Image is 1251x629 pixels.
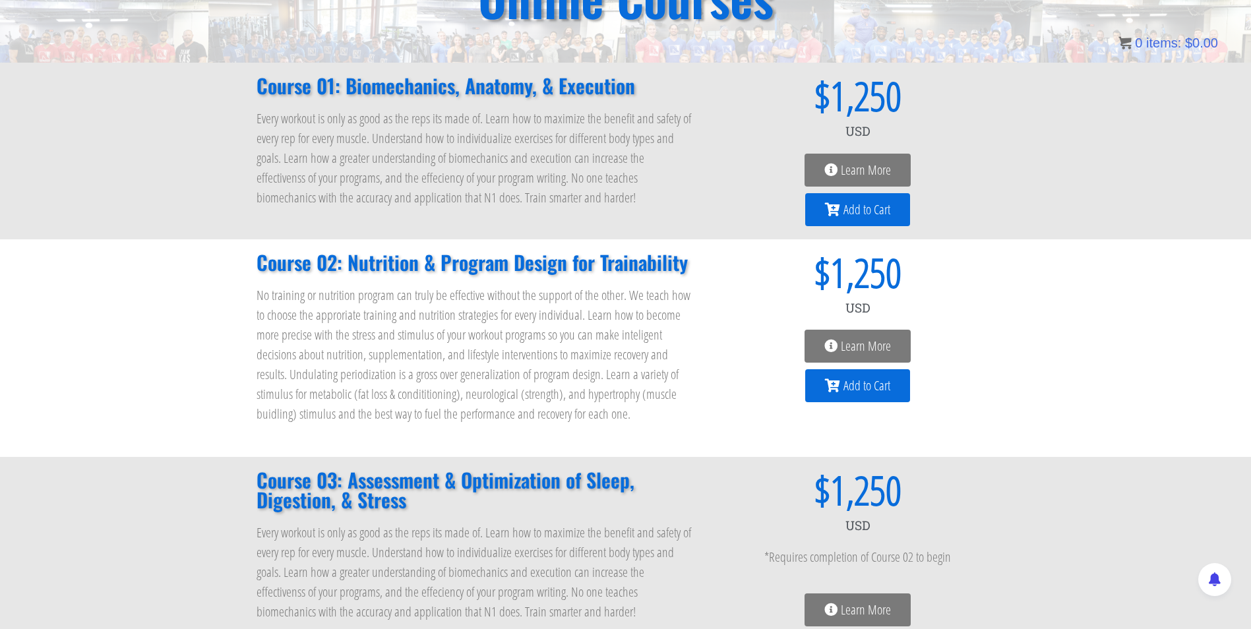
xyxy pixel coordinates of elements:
bdi: 0.00 [1185,36,1218,50]
p: Every workout is only as good as the reps its made of. Learn how to maximize the benefit and safe... [257,523,694,622]
span: Learn More [841,340,891,353]
span: 1,250 [830,253,901,292]
div: USD [721,292,995,324]
h2: Course 03: Assessment & Optimization of Sleep, Digestion, & Stress [257,470,694,510]
span: 1,250 [830,470,901,510]
span: items: [1146,36,1181,50]
div: USD [721,115,995,147]
h2: Course 02: Nutrition & Program Design for Trainability [257,253,694,272]
span: 0 [1135,36,1142,50]
div: USD [721,510,995,541]
a: Learn More [805,593,911,626]
span: $ [721,76,830,115]
h2: Course 01: Biomechanics, Anatomy, & Execution [257,76,694,96]
span: Learn More [841,603,891,616]
p: No training or nutrition program can truly be effective without the support of the other. We teac... [257,285,694,424]
span: $ [721,470,830,510]
a: Add to Cart [805,369,910,402]
span: $ [721,253,830,292]
a: Learn More [805,330,911,363]
span: 1,250 [830,76,901,115]
span: $ [1185,36,1192,50]
span: Add to Cart [843,203,890,216]
p: Every workout is only as good as the reps its made of. Learn how to maximize the benefit and safe... [257,109,694,208]
span: Add to Cart [843,379,890,392]
img: icon11.png [1118,36,1132,49]
a: Add to Cart [805,193,910,226]
a: 0 items: $0.00 [1118,36,1218,50]
p: *Requires completion of Course 02 to begin [721,547,995,567]
span: Learn More [841,164,891,177]
a: Learn More [805,154,911,187]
